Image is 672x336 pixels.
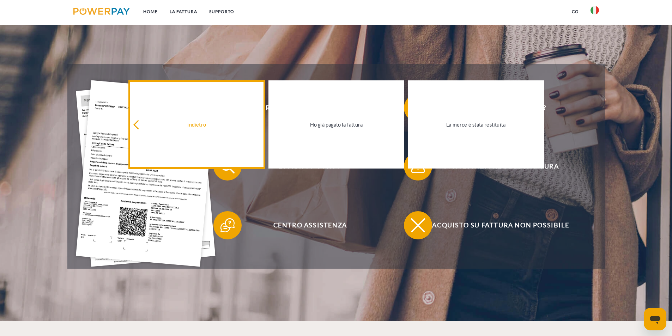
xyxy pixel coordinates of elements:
[566,5,585,18] a: CG
[409,216,427,234] img: qb_close.svg
[76,80,216,267] img: single_invoice_powerpay_it.jpg
[133,120,261,129] div: indietro
[412,120,540,129] div: La merce è stata restituita
[404,152,587,181] button: Contestazione della fattura
[224,211,396,239] span: Centro assistenza
[73,8,130,15] img: logo-powerpay.svg
[164,5,203,18] a: LA FATTURA
[644,308,666,330] iframe: Pulsante per aprire la finestra di messaggistica, conversazione in corso
[137,5,164,18] a: Home
[404,211,587,239] button: Acquisto su fattura non possibile
[203,5,240,18] a: Supporto
[219,216,236,234] img: qb_help.svg
[213,152,397,181] button: Estratto conto
[273,120,400,129] div: Ho già pagato la fattura
[591,6,599,14] img: it
[414,211,587,239] span: Acquisto su fattura non possibile
[213,211,397,239] button: Centro assistenza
